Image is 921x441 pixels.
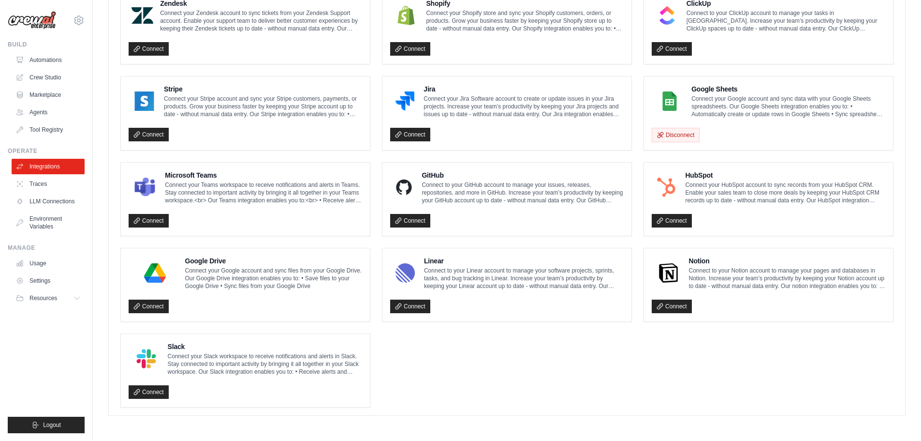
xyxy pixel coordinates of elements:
[685,170,885,180] h4: HubSpot
[424,84,624,94] h4: Jira
[168,342,362,351] h4: Slack
[129,128,169,141] a: Connect
[424,95,624,118] p: Connect your Jira Software account to create or update issues in your Jira projects. Increase you...
[8,244,85,252] div: Manage
[422,170,624,180] h4: GitHub
[164,95,362,118] p: Connect your Stripe account and sync your Stripe customers, payments, or products. Grow your busi...
[12,290,85,306] button: Resources
[160,9,362,32] p: Connect your Zendesk account to sync tickets from your Zendesk Support account. Enable your suppo...
[424,267,624,290] p: Connect to your Linear account to manage your software projects, sprints, tasks, and bug tracking...
[390,128,430,141] a: Connect
[652,42,692,56] a: Connect
[168,352,362,376] p: Connect your Slack workspace to receive notifications and alerts in Slack. Stay connected to impo...
[12,176,85,192] a: Traces
[685,181,885,204] p: Connect your HubSpot account to sync records from your HubSpot CRM. Enable your sales team to clo...
[393,263,417,283] img: Linear Logo
[12,256,85,271] a: Usage
[652,214,692,228] a: Connect
[393,6,419,25] img: Shopify Logo
[8,147,85,155] div: Operate
[185,256,363,266] h4: Google Drive
[873,395,921,441] div: Widget de chat
[12,52,85,68] a: Automations
[12,70,85,85] a: Crew Studio
[29,294,57,302] span: Resources
[129,300,169,313] a: Connect
[422,181,624,204] p: Connect to your GitHub account to manage your issues, releases, repositories, and more in GitHub....
[390,214,430,228] a: Connect
[12,159,85,174] a: Integrations
[132,91,157,111] img: Stripe Logo
[655,91,685,111] img: Google Sheets Logo
[687,9,885,32] p: Connect to your ClickUp account to manage your tasks in [GEOGRAPHIC_DATA]. Increase your team’s p...
[43,421,61,429] span: Logout
[8,41,85,48] div: Build
[129,214,169,228] a: Connect
[164,84,362,94] h4: Stripe
[165,181,362,204] p: Connect your Teams workspace to receive notifications and alerts in Teams. Stay connected to impo...
[12,87,85,103] a: Marketplace
[132,263,178,283] img: Google Drive Logo
[426,9,624,32] p: Connect your Shopify store and sync your Shopify customers, orders, or products. Grow your busine...
[12,194,85,209] a: LLM Connections
[393,178,415,197] img: GitHub Logo
[165,170,362,180] h4: Microsoft Teams
[129,42,169,56] a: Connect
[873,395,921,441] iframe: Chat Widget
[12,273,85,289] a: Settings
[689,256,886,266] h4: Notion
[655,6,680,25] img: ClickUp Logo
[655,263,682,283] img: Notion Logo
[12,211,85,234] a: Environment Variables
[393,91,417,111] img: Jira Logo
[12,105,85,120] a: Agents
[689,267,886,290] p: Connect to your Notion account to manage your pages and databases in Notion. Increase your team’s...
[8,11,56,30] img: Logo
[655,178,678,197] img: HubSpot Logo
[8,417,85,433] button: Logout
[691,95,885,118] p: Connect your Google account and sync data with your Google Sheets spreadsheets. Our Google Sheets...
[652,128,700,142] button: Disconnect
[424,256,624,266] h4: Linear
[390,42,430,56] a: Connect
[691,84,885,94] h4: Google Sheets
[390,300,430,313] a: Connect
[129,385,169,399] a: Connect
[12,122,85,137] a: Tool Registry
[132,349,161,368] img: Slack Logo
[185,267,363,290] p: Connect your Google account and sync files from your Google Drive. Our Google Drive integration e...
[132,178,158,197] img: Microsoft Teams Logo
[652,300,692,313] a: Connect
[132,6,153,25] img: Zendesk Logo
